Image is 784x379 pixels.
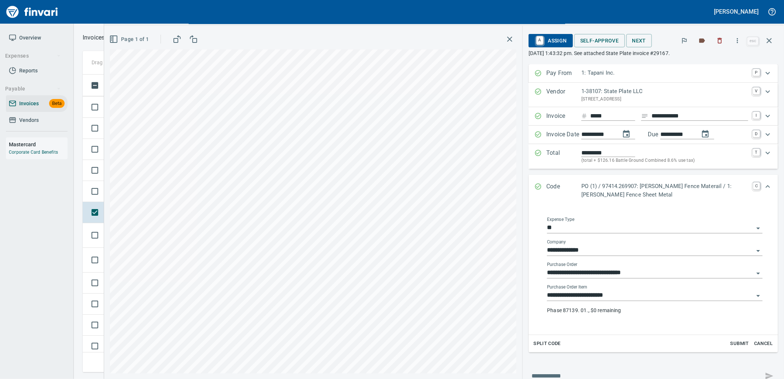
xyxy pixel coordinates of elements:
[6,112,68,129] a: Vendors
[747,37,759,45] a: esc
[753,130,760,137] a: D
[676,33,692,49] button: Flag
[532,338,563,349] button: Split Code
[6,30,68,46] a: Overview
[753,182,760,189] a: C
[632,36,646,45] span: Next
[111,35,149,44] span: Page 1 of 1
[694,33,710,49] button: Labels
[529,107,778,126] div: Expand
[712,6,760,17] button: [PERSON_NAME]
[92,59,200,66] p: Drag a column heading here to group the table
[712,33,728,49] button: Discard
[729,33,746,49] button: More
[9,140,68,148] h6: Mastercard
[753,87,760,95] a: V
[618,125,635,143] button: change date
[546,87,581,103] p: Vendor
[529,34,572,47] button: AAssign
[529,83,778,107] div: Expand
[753,223,763,233] button: Open
[6,95,68,112] a: InvoicesBeta
[547,240,566,245] label: Company
[6,62,68,79] a: Reports
[581,112,587,120] svg: Invoice number
[641,112,649,120] svg: Invoice description
[534,34,567,47] span: Assign
[697,125,714,143] button: change due date
[752,338,775,349] button: Cancel
[581,182,749,199] p: PO (1) / 97414.269907: [PERSON_NAME] Fence Materail / 1: [PERSON_NAME] Fence Sheet Metal
[19,66,38,75] span: Reports
[746,32,778,49] span: Close invoice
[533,339,561,348] span: Split Code
[714,8,759,16] h5: [PERSON_NAME]
[19,33,41,42] span: Overview
[753,268,763,279] button: Open
[5,51,61,61] span: Expenses
[581,157,748,164] p: (total + $126.16 Battle Ground Combined 8.6% use tax)
[4,3,60,21] img: Finvari
[753,112,760,119] a: I
[19,116,39,125] span: Vendors
[2,82,64,96] button: Payable
[581,87,748,96] p: 1-38107: State Plate LLC
[83,33,104,42] nav: breadcrumb
[547,285,587,290] label: Purchase Order Item
[546,69,581,78] p: Pay From
[581,96,748,103] p: [STREET_ADDRESS]
[19,99,39,108] span: Invoices
[529,175,778,206] div: Expand
[108,33,152,46] button: Page 1 of 1
[648,130,683,139] p: Due
[574,34,625,48] button: Self-Approve
[730,339,750,348] span: Submit
[753,69,760,76] a: P
[546,112,581,121] p: Invoice
[529,126,778,144] div: Expand
[529,64,778,83] div: Expand
[753,291,763,301] button: Open
[547,307,763,314] p: Phase 87139. 01., $0 remaining
[753,148,760,156] a: T
[547,218,574,222] label: Expense Type
[580,36,619,45] span: Self-Approve
[581,69,748,77] p: 1: Tapani Inc.
[529,144,778,169] div: Expand
[2,49,64,63] button: Expenses
[626,34,652,48] button: Next
[9,150,58,155] a: Corporate Card Benefits
[5,84,61,93] span: Payable
[547,263,578,267] label: Purchase Order
[753,339,773,348] span: Cancel
[536,36,543,44] a: A
[753,246,763,256] button: Open
[546,182,581,199] p: Code
[83,33,104,42] p: Invoices
[529,206,778,352] div: Expand
[49,99,65,108] span: Beta
[546,130,581,140] p: Invoice Date
[529,49,778,57] p: [DATE] 1:43:32 pm. See attached State Plate invoice #29167.
[546,148,581,164] p: Total
[728,338,752,349] button: Submit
